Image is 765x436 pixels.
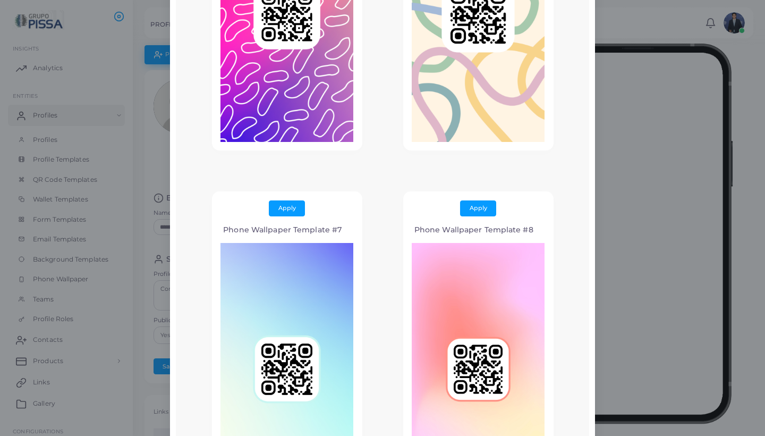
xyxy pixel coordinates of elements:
span: Apply [278,204,296,212]
span: Apply [470,204,487,212]
button: Apply [460,200,496,216]
h4: Phone Wallpaper Template #7 [220,225,345,234]
h4: Phone Wallpaper Template #8 [412,225,536,234]
button: Apply [269,200,305,216]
